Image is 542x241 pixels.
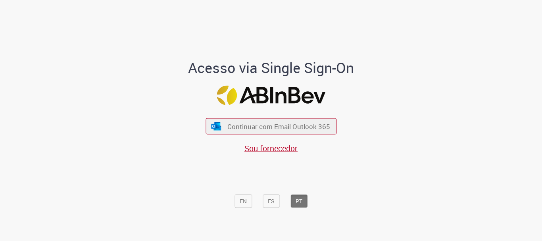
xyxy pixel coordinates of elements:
h1: Acesso via Single Sign-On [161,60,381,76]
button: ícone Azure/Microsoft 360 Continuar com Email Outlook 365 [206,118,336,135]
button: EN [234,195,252,208]
img: Logo ABInBev [217,86,325,105]
button: PT [290,195,308,208]
button: ES [263,195,280,208]
a: Sou fornecedor [244,143,298,154]
span: Continuar com Email Outlook 365 [227,122,330,131]
img: ícone Azure/Microsoft 360 [211,122,222,130]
